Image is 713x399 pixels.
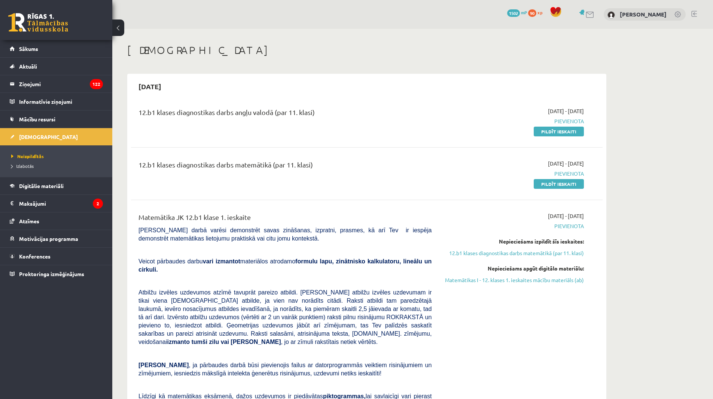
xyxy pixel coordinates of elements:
[19,63,37,70] span: Aktuāli
[10,248,103,265] a: Konferences
[534,127,584,136] a: Pildīt ieskaiti
[443,222,584,230] span: Pievienota
[548,160,584,167] span: [DATE] - [DATE]
[10,93,103,110] a: Informatīvie ziņojumi
[19,235,78,242] span: Motivācijas programma
[90,79,103,89] i: 122
[19,45,38,52] span: Sākums
[10,75,103,93] a: Ziņojumi122
[138,107,432,121] div: 12.b1 klases diagnostikas darbs angļu valodā (par 11. klasi)
[620,10,667,18] a: [PERSON_NAME]
[138,227,432,242] span: [PERSON_NAME] darbā varēsi demonstrēt savas zināšanas, izpratni, prasmes, kā arī Tev ir iespēja d...
[191,339,281,345] b: tumši zilu vai [PERSON_NAME]
[138,212,432,226] div: Matemātika JK 12.b1 klase 1. ieskaite
[19,182,64,189] span: Digitālie materiāli
[167,339,190,345] b: izmanto
[537,9,542,15] span: xp
[19,133,78,140] span: [DEMOGRAPHIC_DATA]
[521,9,527,15] span: mP
[203,258,240,265] b: vari izmantot
[138,258,432,273] span: Veicot pārbaudes darbu materiālos atrodamo
[19,93,103,110] legend: Informatīvie ziņojumi
[19,270,84,277] span: Proktoringa izmēģinājums
[534,179,584,189] a: Pildīt ieskaiti
[443,276,584,284] a: Matemātikas I - 12. klases 1. ieskaites mācību materiāls (ab)
[11,163,34,169] span: Izlabotās
[8,13,68,32] a: Rīgas 1. Tālmācības vidusskola
[11,153,44,159] span: Neizpildītās
[127,44,606,57] h1: [DEMOGRAPHIC_DATA]
[443,238,584,245] div: Nepieciešams izpildīt šīs ieskaites:
[548,107,584,115] span: [DATE] - [DATE]
[548,212,584,220] span: [DATE] - [DATE]
[138,289,432,345] span: Atbilžu izvēles uzdevumos atzīmē tavuprāt pareizo atbildi. [PERSON_NAME] atbilžu izvēles uzdevuma...
[443,117,584,125] span: Pievienota
[138,362,189,368] span: [PERSON_NAME]
[10,195,103,212] a: Maksājumi2
[19,253,51,260] span: Konferences
[19,195,103,212] legend: Maksājumi
[10,230,103,247] a: Motivācijas programma
[138,160,432,173] div: 12.b1 klases diagnostikas darbs matemātikā (par 11. klasi)
[11,163,105,169] a: Izlabotās
[19,116,55,123] span: Mācību resursi
[19,75,103,93] legend: Ziņojumi
[10,128,103,145] a: [DEMOGRAPHIC_DATA]
[443,265,584,272] div: Nepieciešams apgūt digitālo materiālu:
[10,265,103,282] a: Proktoringa izmēģinājums
[443,249,584,257] a: 12.b1 klases diagnostikas darbs matemātikā (par 11. klasi)
[138,258,432,273] b: formulu lapu, zinātnisko kalkulatoru, lineālu un cirkuli.
[10,58,103,75] a: Aktuāli
[93,199,103,209] i: 2
[11,153,105,160] a: Neizpildītās
[507,9,527,15] a: 1502 mP
[10,111,103,128] a: Mācību resursi
[10,40,103,57] a: Sākums
[607,11,615,19] img: Kristīne Deiko
[528,9,536,17] span: 90
[131,78,169,95] h2: [DATE]
[10,177,103,194] a: Digitālie materiāli
[138,362,432,377] span: , ja pārbaudes darbā būsi pievienojis failus ar datorprogrammās veiktiem risinājumiem un zīmējumi...
[443,170,584,178] span: Pievienota
[19,218,39,224] span: Atzīmes
[528,9,546,15] a: 90 xp
[10,212,103,230] a: Atzīmes
[507,9,520,17] span: 1502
